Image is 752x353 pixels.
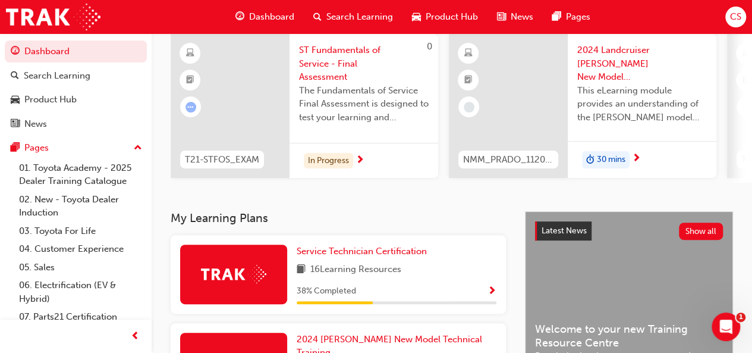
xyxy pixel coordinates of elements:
[235,10,244,24] span: guage-icon
[304,5,402,29] a: search-iconSearch Learning
[171,34,438,178] a: 0T21-STFOS_EXAMST Fundamentals of Service - Final AssessmentThe Fundamentals of Service Final Ass...
[543,5,600,29] a: pages-iconPages
[402,5,487,29] a: car-iconProduct Hub
[449,34,716,178] a: NMM_PRADO_112024_MODULE_12024 Landcruiser [PERSON_NAME] New Model Mechanisms - Model Outline 1Thi...
[297,285,356,298] span: 38 % Completed
[566,10,590,24] span: Pages
[5,40,147,63] a: Dashboard
[497,10,506,24] span: news-icon
[14,159,147,190] a: 01. Toyota Academy - 2025 Dealer Training Catalogue
[11,143,20,154] span: pages-icon
[742,73,751,88] span: booktick-icon
[679,223,723,240] button: Show all
[24,69,90,83] div: Search Learning
[14,308,147,326] a: 07. Parts21 Certification
[487,284,496,299] button: Show Progress
[577,43,707,84] span: 2024 Landcruiser [PERSON_NAME] New Model Mechanisms - Model Outline 1
[313,10,322,24] span: search-icon
[535,221,723,240] a: Latest NewsShow all
[297,263,306,277] span: book-icon
[14,258,147,277] a: 05. Sales
[712,313,740,341] iframe: Intercom live chat
[597,153,625,167] span: 30 mins
[11,119,20,130] span: news-icon
[725,7,746,27] button: CS
[186,73,194,88] span: booktick-icon
[297,245,432,258] a: Service Technician Certification
[427,41,432,52] span: 0
[542,226,587,236] span: Latest News
[586,152,594,168] span: duration-icon
[24,117,47,131] div: News
[5,137,147,159] button: Pages
[464,46,473,61] span: learningResourceType_ELEARNING-icon
[186,46,194,61] span: learningResourceType_ELEARNING-icon
[730,10,741,24] span: CS
[742,46,751,61] span: learningResourceType_ELEARNING-icon
[14,276,147,308] a: 06. Electrification (EV & Hybrid)
[412,10,421,24] span: car-icon
[5,38,147,137] button: DashboardSearch LearningProduct HubNews
[463,153,553,167] span: NMM_PRADO_112024_MODULE_1
[297,246,427,257] span: Service Technician Certification
[299,84,429,124] span: The Fundamentals of Service Final Assessment is designed to test your learning and understanding ...
[552,10,561,24] span: pages-icon
[736,313,745,322] span: 1
[304,153,353,169] div: In Progress
[464,102,474,113] span: learningRecordVerb_NONE-icon
[487,5,543,29] a: news-iconNews
[11,71,19,82] span: search-icon
[14,190,147,222] a: 02. New - Toyota Dealer Induction
[464,73,473,88] span: booktick-icon
[535,323,723,349] span: Welcome to your new Training Resource Centre
[185,153,259,167] span: T21-STFOS_EXAM
[6,4,100,30] img: Trak
[299,43,429,84] span: ST Fundamentals of Service - Final Assessment
[226,5,304,29] a: guage-iconDashboard
[632,154,641,164] span: next-icon
[185,102,196,113] span: learningRecordVerb_ATTEMPT-icon
[24,93,77,107] div: Product Hub
[5,113,147,135] a: News
[426,10,478,24] span: Product Hub
[5,65,147,87] a: Search Learning
[24,141,49,155] div: Pages
[5,89,147,111] a: Product Hub
[310,263,401,277] span: 16 Learning Resources
[14,240,147,258] a: 04. Customer Experience
[355,155,364,166] span: next-icon
[511,10,533,24] span: News
[11,46,20,57] span: guage-icon
[487,286,496,297] span: Show Progress
[326,10,393,24] span: Search Learning
[14,222,147,240] a: 03. Toyota For Life
[11,95,20,105] span: car-icon
[249,10,294,24] span: Dashboard
[577,84,707,124] span: This eLearning module provides an understanding of the [PERSON_NAME] model line-up and its Katash...
[131,329,140,344] span: prev-icon
[201,265,266,283] img: Trak
[171,211,506,225] h3: My Learning Plans
[134,140,142,156] span: up-icon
